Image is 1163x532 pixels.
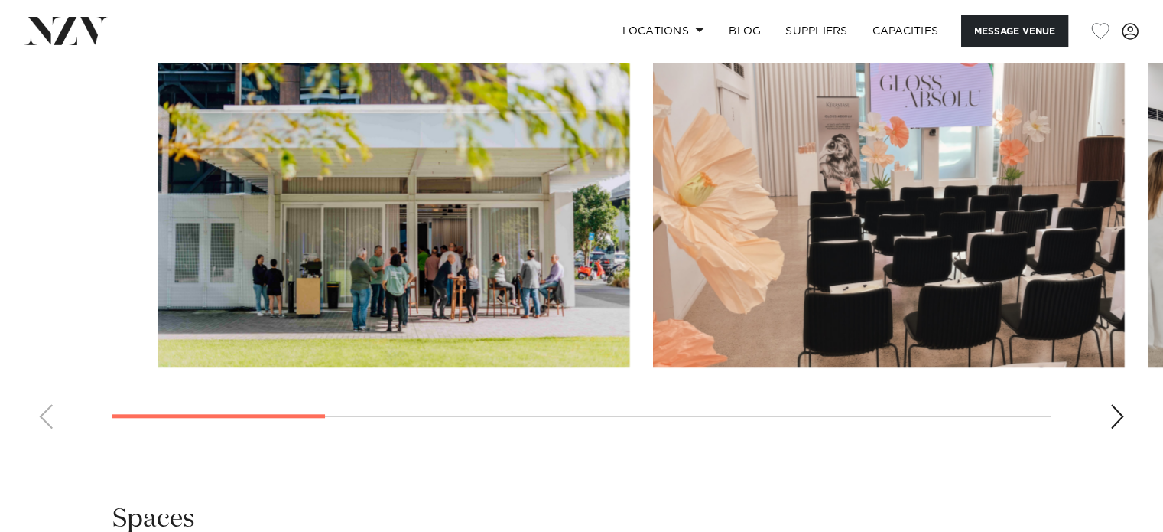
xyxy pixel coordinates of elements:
[653,21,1125,367] swiper-slide: 2 / 8
[609,15,716,47] a: Locations
[773,15,859,47] a: SUPPLIERS
[158,21,630,367] swiper-slide: 1 / 8
[24,17,108,44] img: nzv-logo.png
[860,15,951,47] a: Capacities
[961,15,1068,47] button: Message Venue
[716,15,773,47] a: BLOG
